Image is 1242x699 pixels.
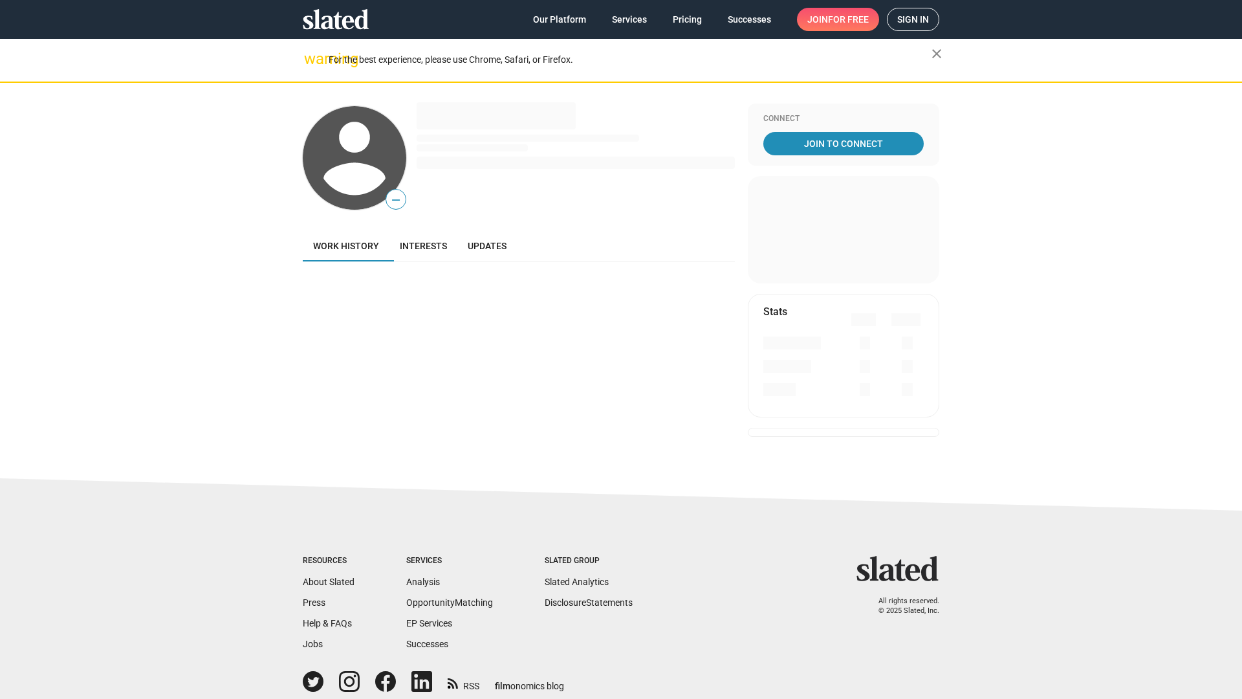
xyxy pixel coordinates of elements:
a: Successes [406,639,448,649]
a: Interests [389,230,457,261]
a: RSS [448,672,479,693]
a: Updates [457,230,517,261]
mat-icon: close [929,46,944,61]
a: filmonomics blog [495,670,564,693]
span: Work history [313,241,379,251]
div: For the best experience, please use Chrome, Safari, or Firefox. [329,51,931,69]
a: Successes [717,8,781,31]
span: Join To Connect [766,132,921,155]
a: Services [602,8,657,31]
div: Connect [763,114,924,124]
a: Jobs [303,639,323,649]
a: Joinfor free [797,8,879,31]
a: About Slated [303,577,354,587]
span: Join [807,8,869,31]
span: Interests [400,241,447,251]
a: Pricing [662,8,712,31]
a: Our Platform [523,8,596,31]
a: OpportunityMatching [406,597,493,608]
span: Services [612,8,647,31]
a: DisclosureStatements [545,597,633,608]
mat-card-title: Stats [763,305,787,318]
div: Resources [303,556,354,566]
a: Help & FAQs [303,618,352,628]
mat-icon: warning [304,51,320,67]
span: for free [828,8,869,31]
span: Our Platform [533,8,586,31]
a: Analysis [406,577,440,587]
a: Work history [303,230,389,261]
div: Slated Group [545,556,633,566]
span: Sign in [897,8,929,30]
div: Services [406,556,493,566]
a: Join To Connect [763,132,924,155]
p: All rights reserved. © 2025 Slated, Inc. [865,597,939,616]
a: Sign in [887,8,939,31]
span: — [386,192,406,208]
span: Updates [468,241,507,251]
span: Pricing [673,8,702,31]
span: Successes [728,8,771,31]
span: film [495,681,510,691]
a: Slated Analytics [545,577,609,587]
a: EP Services [406,618,452,628]
a: Press [303,597,325,608]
